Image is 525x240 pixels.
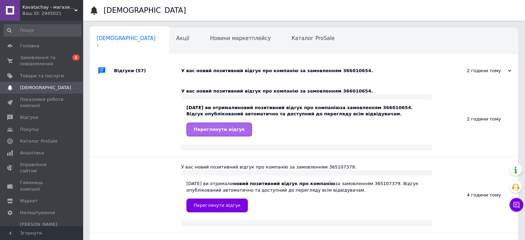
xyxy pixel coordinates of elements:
[194,203,241,208] span: Переглянути відгук
[238,105,340,110] b: новий позитивний відгук про компанію
[194,127,245,132] span: Переглянути відгук
[432,81,518,157] div: 2 години тому
[181,164,432,170] div: У вас новий позитивний відгук про компанію за замовленням 365107379.
[20,114,38,121] span: Відгуки
[97,35,156,41] span: [DEMOGRAPHIC_DATA]
[136,68,146,73] span: (57)
[176,35,189,41] span: Акції
[181,88,432,94] div: У вас новий позитивний відгук про компанію за замовленням 366010654.
[20,150,44,156] span: Аналітика
[432,157,518,233] div: 4 години тому
[291,35,334,41] span: Каталог ProSale
[20,73,64,79] span: Товари та послуги
[186,199,248,212] a: Переглянути відгук
[509,198,523,212] button: Чат з покупцем
[72,55,79,60] span: 1
[20,126,39,133] span: Покупці
[20,85,71,91] span: [DEMOGRAPHIC_DATA]
[22,10,83,17] div: Ваш ID: 2945021
[20,162,64,174] span: Управління сайтом
[20,210,55,216] span: Налаштування
[186,123,252,136] a: Переглянути відгук
[20,138,57,144] span: Каталог ProSale
[442,68,511,74] div: 2 години тому
[97,43,156,48] span: 1
[20,96,64,109] span: Показники роботи компанії
[186,105,427,136] div: [DATE] ви отримали за замовленням 366010654. Відгук опублікований автоматично та доступний до пер...
[3,24,81,37] input: Пошук
[20,180,64,192] span: Гаманець компанії
[186,181,427,212] div: [DATE] ви отримали за замовленням 365107379. Відгук опублікований автоматично та доступний до пер...
[114,60,181,81] div: Відгуки
[20,43,39,49] span: Головна
[22,4,74,10] span: Kavatachay - магазин кави та чаю в Україні
[20,55,64,67] span: Замовлення та повідомлення
[104,6,186,15] h1: [DEMOGRAPHIC_DATA]
[181,68,442,74] div: У вас новий позитивний відгук про компанію за замовленням 366010654.
[210,35,271,41] span: Новини маркетплейсу
[233,181,335,186] b: новий позитивний відгук про компанію
[20,198,38,204] span: Маркет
